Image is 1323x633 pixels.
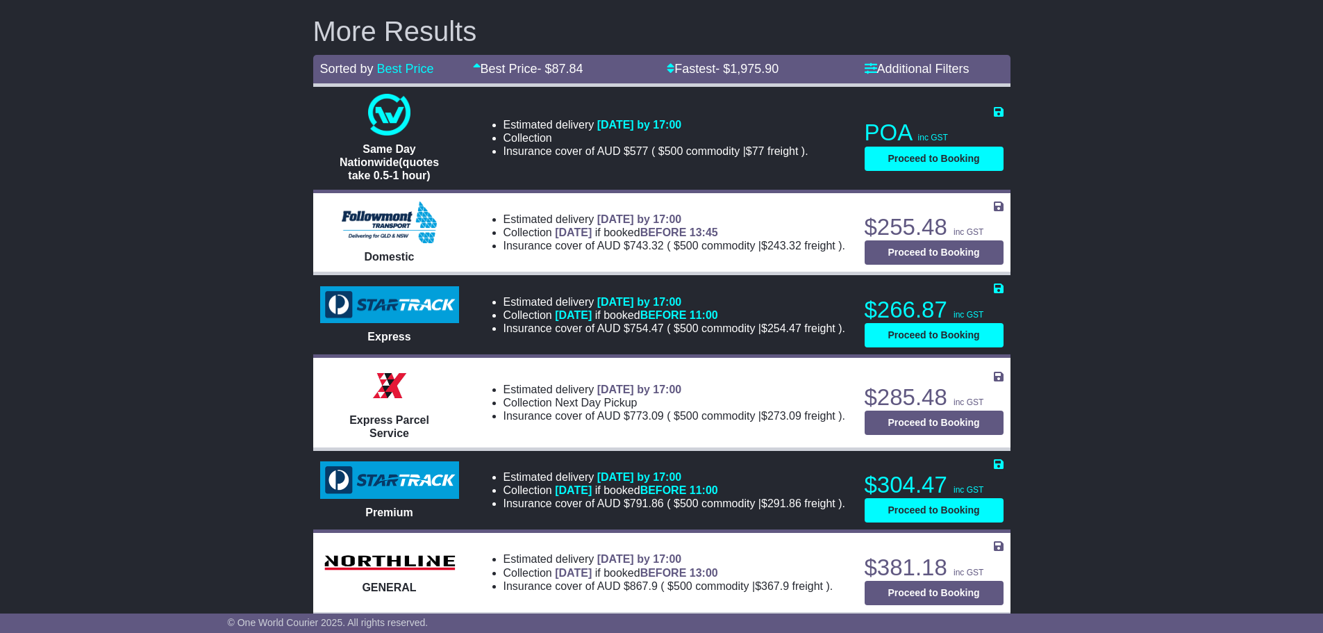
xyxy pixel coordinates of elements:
[504,131,808,145] li: Collection
[504,145,649,158] span: Insurance cover of AUD $
[671,410,839,422] span: $ $
[504,396,846,409] li: Collection
[954,227,983,237] span: inc GST
[865,581,1004,605] button: Proceed to Booking
[640,484,687,496] span: BEFORE
[674,580,692,592] span: 500
[640,309,687,321] span: BEFORE
[767,410,801,422] span: 273.09
[342,202,437,243] img: Followmont Transport: Domestic
[752,580,755,592] span: |
[865,119,1004,147] p: POA
[865,384,1004,411] p: $285.48
[597,384,682,395] span: [DATE] by 17:00
[504,566,833,579] li: Collection
[730,62,779,76] span: 1,975.90
[690,484,718,496] span: 11:00
[665,145,683,157] span: 500
[504,118,808,131] li: Estimated delivery
[660,579,833,593] span: ( ).
[597,296,682,308] span: [DATE] by 17:00
[758,498,761,509] span: |
[630,240,664,252] span: 743.32
[865,213,1004,241] p: $255.48
[680,322,699,334] span: 500
[680,410,699,422] span: 500
[767,145,798,157] span: Freight
[667,409,845,422] span: ( ).
[767,322,801,334] span: 254.47
[761,580,789,592] span: 367.9
[630,580,658,592] span: 867.9
[349,414,429,439] span: Express Parcel Service
[680,498,699,509] span: 500
[597,119,682,131] span: [DATE] by 17:00
[630,322,664,334] span: 754.47
[320,62,374,76] span: Sorted by
[690,309,718,321] span: 11:00
[701,322,755,334] span: Commodity
[552,62,583,76] span: 87.84
[504,295,846,309] li: Estimated delivery
[320,461,459,499] img: StarTrack: Premium
[504,579,658,593] span: Insurance cover of AUD $
[743,145,746,157] span: |
[752,145,765,157] span: 77
[667,62,779,76] a: Fastest- $1,975.90
[701,410,755,422] span: Commodity
[368,94,410,135] img: One World Courier: Same Day Nationwide(quotes take 0.5-1 hour)
[865,296,1004,324] p: $266.87
[504,409,664,422] span: Insurance cover of AUD $
[686,145,740,157] span: Commodity
[640,227,687,238] span: BEFORE
[954,568,983,577] span: inc GST
[504,552,833,566] li: Estimated delivery
[665,580,826,592] span: $ $
[504,226,846,239] li: Collection
[597,213,682,225] span: [DATE] by 17:00
[555,227,717,238] span: if booked
[538,62,583,76] span: - $
[504,470,846,484] li: Estimated delivery
[792,580,823,592] span: Freight
[804,240,835,252] span: Freight
[362,582,416,593] span: GENERAL
[954,310,983,320] span: inc GST
[865,240,1004,265] button: Proceed to Booking
[767,498,801,509] span: 291.86
[865,498,1004,523] button: Proceed to Booking
[671,498,839,509] span: $ $
[340,143,439,181] span: Same Day Nationwide(quotes take 0.5-1 hour)
[555,484,717,496] span: if booked
[630,498,664,509] span: 791.86
[918,133,948,142] span: inc GST
[767,240,801,252] span: 243.32
[320,286,459,324] img: StarTrack: Express
[804,410,835,422] span: Freight
[473,62,583,76] a: Best Price- $87.84
[228,617,428,628] span: © One World Courier 2025. All rights reserved.
[701,240,755,252] span: Commodity
[555,309,592,321] span: [DATE]
[504,383,846,396] li: Estimated delivery
[367,331,410,343] span: Express
[504,322,664,335] span: Insurance cover of AUD $
[504,239,664,252] span: Insurance cover of AUD $
[630,145,649,157] span: 577
[690,567,718,579] span: 13:00
[804,498,835,509] span: Freight
[651,145,808,158] span: ( ).
[597,471,682,483] span: [DATE] by 17:00
[715,62,779,76] span: - $
[758,322,761,334] span: |
[954,397,983,407] span: inc GST
[865,411,1004,435] button: Proceed to Booking
[667,497,845,510] span: ( ).
[671,240,839,252] span: $ $
[555,567,592,579] span: [DATE]
[655,145,801,157] span: $ $
[365,507,413,518] span: Premium
[555,227,592,238] span: [DATE]
[555,484,592,496] span: [DATE]
[695,580,749,592] span: Commodity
